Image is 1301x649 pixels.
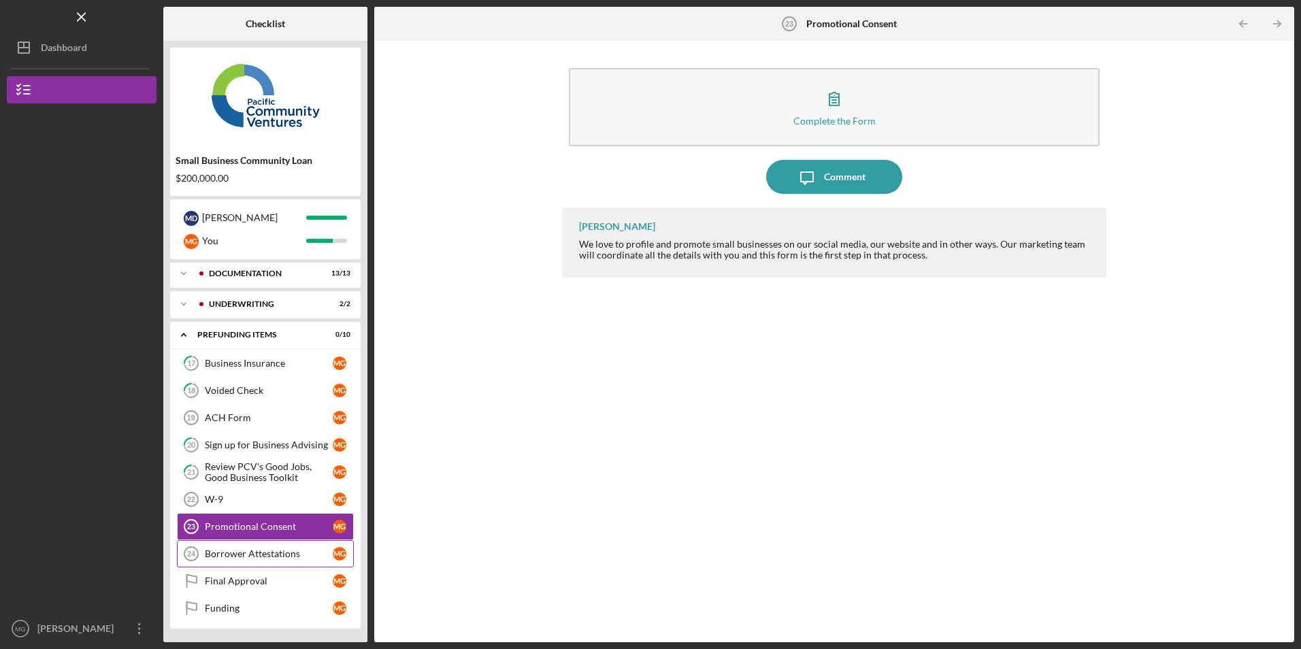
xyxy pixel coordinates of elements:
div: 0 / 10 [326,331,350,339]
div: Borrower Attestations [205,548,333,559]
div: $200,000.00 [176,173,355,184]
div: Comment [824,160,866,194]
a: 17Business InsuranceMG [177,350,354,377]
b: Checklist [246,18,285,29]
b: Promotional Consent [806,18,897,29]
tspan: 17 [187,359,196,368]
a: 21Review PCV's Good Jobs, Good Business ToolkitMG [177,459,354,486]
a: 23Promotional ConsentMG [177,513,354,540]
div: M G [333,547,346,561]
div: Promotional Consent [205,521,333,532]
div: Business Insurance [205,358,333,369]
div: Underwriting [209,300,316,308]
a: 18Voided CheckMG [177,377,354,404]
div: Small Business Community Loan [176,155,355,166]
div: M G [333,438,346,452]
a: 22W-9MG [177,486,354,513]
div: ACH Form [205,412,333,423]
tspan: 21 [187,468,195,477]
div: M G [333,465,346,479]
img: Product logo [170,54,361,136]
div: You [202,229,306,252]
div: M G [333,411,346,425]
div: M G [333,493,346,506]
div: Voided Check [205,385,333,396]
div: Sign up for Business Advising [205,439,333,450]
button: MG[PERSON_NAME] [7,615,157,642]
div: M G [333,601,346,615]
div: Funding [205,603,333,614]
div: 13 / 13 [326,269,350,278]
button: Dashboard [7,34,157,61]
tspan: 23 [785,20,793,28]
div: 2 / 2 [326,300,350,308]
a: FundingMG [177,595,354,622]
div: M G [333,384,346,397]
div: [PERSON_NAME] [202,206,306,229]
div: Documentation [209,269,316,278]
div: W-9 [205,494,333,505]
a: 20Sign up for Business AdvisingMG [177,431,354,459]
div: We love to profile and promote small businesses on our social media, our website and in other way... [579,239,1092,261]
tspan: 22 [187,495,195,503]
tspan: 23 [187,522,195,531]
tspan: 19 [186,414,195,422]
div: Complete the Form [793,116,876,126]
div: M D [184,211,199,226]
text: MG [15,625,25,633]
div: M G [333,574,346,588]
div: Final Approval [205,576,333,586]
div: M G [333,356,346,370]
a: 19ACH FormMG [177,404,354,431]
button: Complete the Form [569,68,1099,146]
a: 24Borrower AttestationsMG [177,540,354,567]
div: M G [184,234,199,249]
tspan: 20 [187,441,196,450]
a: Final ApprovalMG [177,567,354,595]
div: M G [333,520,346,533]
div: [PERSON_NAME] [34,615,122,646]
div: Prefunding Items [197,331,316,339]
div: Dashboard [41,34,87,65]
div: [PERSON_NAME] [579,221,655,232]
tspan: 18 [187,386,195,395]
div: Review PCV's Good Jobs, Good Business Toolkit [205,461,333,483]
button: Comment [766,160,902,194]
tspan: 24 [187,550,196,558]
